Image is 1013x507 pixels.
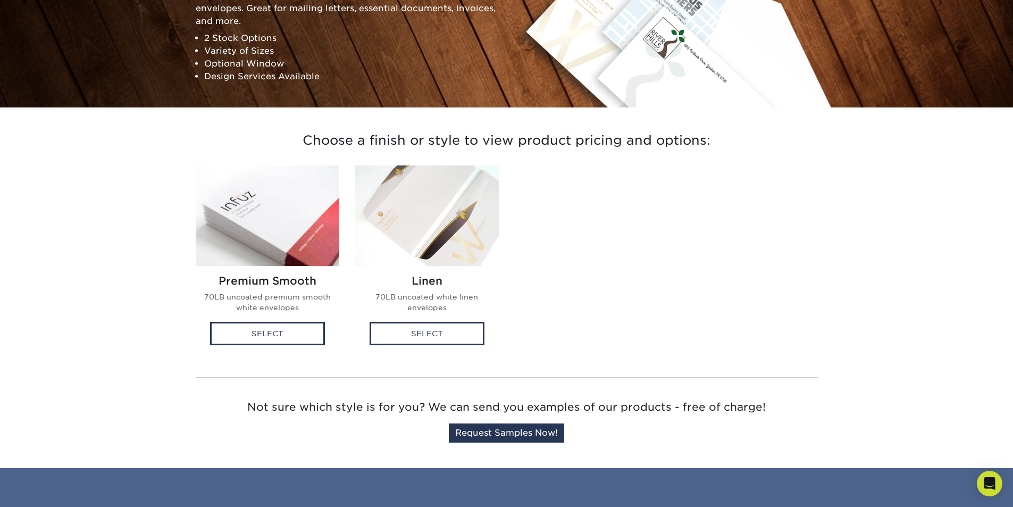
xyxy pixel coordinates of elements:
[449,423,564,443] a: Request Samples Now!
[204,57,499,70] li: Optional Window
[364,275,490,287] h2: Linen
[977,471,1002,496] div: Open Intercom Messenger
[196,120,818,161] h3: Choose a finish or style to view product pricing and options:
[210,322,325,345] div: Select
[204,70,499,82] li: Design Services Available
[355,165,499,356] a: Linen Envelopes Linen 70LB uncoated white linen envelopes Select
[196,399,818,415] p: Not sure which style is for you? We can send you examples of our products - free of charge!
[204,292,331,313] p: 70LB uncoated premium smooth white envelopes
[196,165,339,356] a: Premium Smooth Envelopes Premium Smooth 70LB uncoated premium smooth white envelopes Select
[364,292,490,313] p: 70LB uncoated white linen envelopes
[204,44,499,57] li: Variety of Sizes
[196,165,339,266] img: Premium Smooth Envelopes
[204,275,331,287] h2: Premium Smooth
[370,322,484,345] div: Select
[3,475,90,503] iframe: Google Customer Reviews
[204,31,499,44] li: 2 Stock Options
[355,165,499,266] img: Linen Envelopes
